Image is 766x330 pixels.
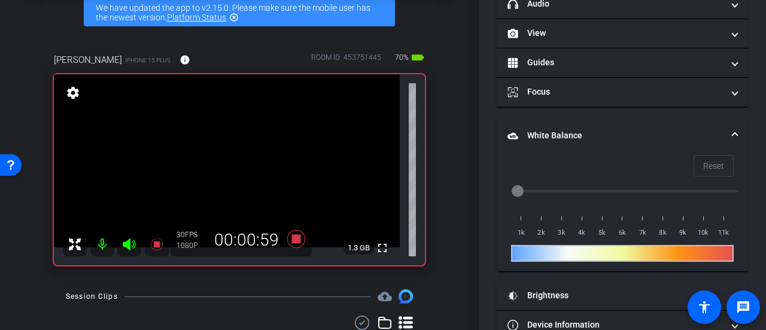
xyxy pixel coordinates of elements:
[507,27,723,40] mat-panel-title: View
[378,289,392,304] span: Destinations for your clips
[511,227,531,239] span: 1k
[399,289,413,304] img: Session clips
[673,227,694,239] span: 9k
[497,78,748,107] mat-expansion-panel-header: Focus
[54,53,122,66] span: [PERSON_NAME]
[177,230,206,240] div: 30
[375,241,390,255] mat-icon: fullscreen
[185,231,197,239] span: FPS
[552,227,572,239] span: 3k
[736,300,750,314] mat-icon: message
[497,117,748,155] mat-expansion-panel-header: White Balance
[507,289,723,302] mat-panel-title: Brightness
[497,155,748,271] div: White Balance
[693,227,713,239] span: 10k
[507,56,723,69] mat-panel-title: Guides
[497,49,748,77] mat-expansion-panel-header: Guides
[697,300,712,314] mat-icon: accessibility
[497,19,748,48] mat-expansion-panel-header: View
[344,241,374,255] span: 1.3 GB
[592,227,612,239] span: 5k
[713,227,734,239] span: 11k
[65,86,81,100] mat-icon: settings
[378,289,392,304] mat-icon: cloud_upload
[507,86,723,98] mat-panel-title: Focus
[531,227,552,239] span: 2k
[653,227,673,239] span: 8k
[311,52,381,69] div: ROOM ID: 453751445
[177,241,206,250] div: 1080P
[572,227,592,239] span: 4k
[612,227,633,239] span: 6k
[206,230,287,250] div: 00:00:59
[393,48,411,67] span: 70%
[633,227,653,239] span: 7k
[497,281,748,310] mat-expansion-panel-header: Brightness
[167,13,226,22] a: Platform Status
[125,56,171,65] span: iPhone 15 Plus
[411,50,425,65] mat-icon: battery_std
[229,13,239,22] mat-icon: highlight_off
[507,129,723,142] mat-panel-title: White Balance
[180,55,190,65] mat-icon: info
[66,290,118,302] div: Session Clips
